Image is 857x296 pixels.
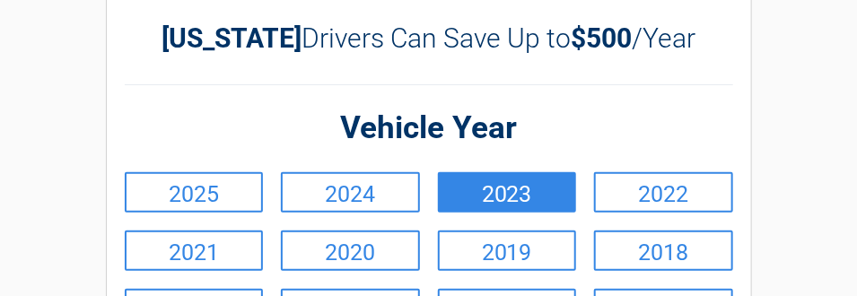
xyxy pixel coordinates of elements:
[438,172,577,213] a: 2023
[571,22,632,54] b: $500
[281,231,420,271] a: 2020
[281,172,420,213] a: 2024
[125,108,733,150] h2: Vehicle Year
[125,22,733,54] h2: Drivers Can Save Up to /Year
[594,231,733,271] a: 2018
[125,231,264,271] a: 2021
[438,231,577,271] a: 2019
[594,172,733,213] a: 2022
[125,172,264,213] a: 2025
[162,22,302,54] b: [US_STATE]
